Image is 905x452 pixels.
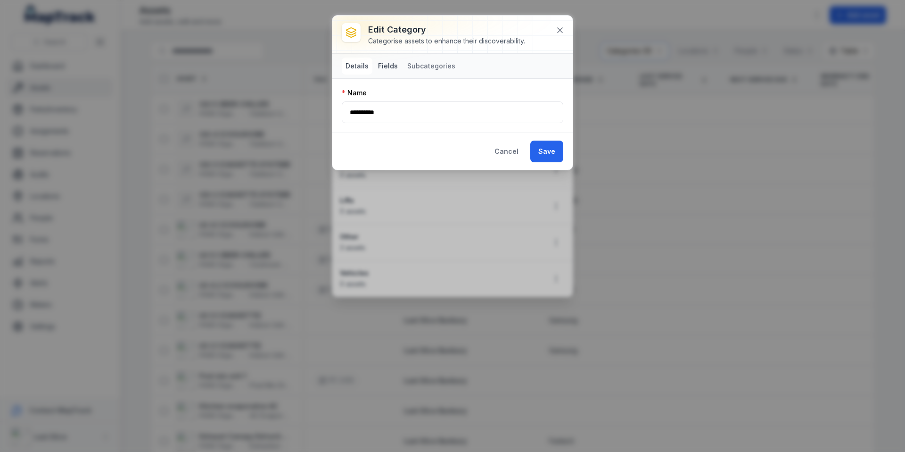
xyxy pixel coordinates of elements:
[486,141,527,162] button: Cancel
[530,141,563,162] button: Save
[403,58,459,75] button: Subcategories
[342,58,372,75] button: Details
[374,58,402,75] button: Fields
[342,88,367,98] label: Name
[368,36,525,46] div: Categorise assets to enhance their discoverability.
[368,23,525,36] h3: Edit category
